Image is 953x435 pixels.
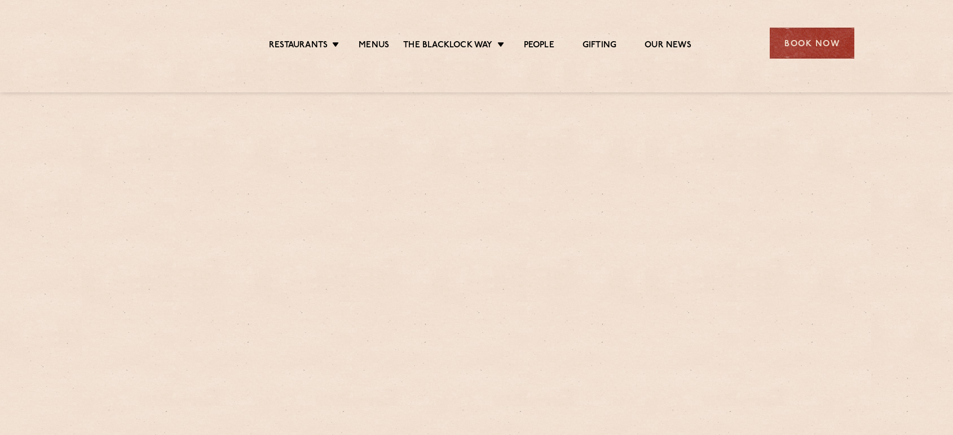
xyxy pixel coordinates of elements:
[269,40,328,52] a: Restaurants
[645,40,691,52] a: Our News
[359,40,389,52] a: Menus
[524,40,554,52] a: People
[403,40,492,52] a: The Blacklock Way
[583,40,616,52] a: Gifting
[99,11,196,76] img: svg%3E
[770,28,854,59] div: Book Now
